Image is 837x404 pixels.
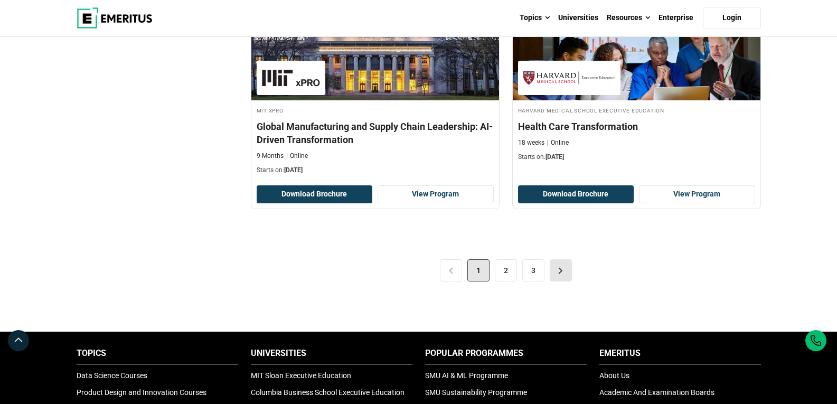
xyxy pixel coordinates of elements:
[77,371,147,380] a: Data Science Courses
[518,185,634,203] button: Download Brochure
[425,388,527,397] a: SMU Sustainability Programme
[467,259,490,281] span: 1
[257,120,494,146] h4: Global Manufacturing and Supply Chain Leadership: AI-Driven Transformation
[251,388,405,397] a: Columbia Business School Executive Education
[599,388,714,397] a: Academic And Examination Boards
[523,66,615,90] img: Harvard Medical School Executive Education
[518,138,544,147] p: 18 weeks
[522,259,544,281] a: 3
[257,152,284,161] p: 9 Months
[257,166,494,175] p: Starts on:
[547,138,569,147] p: Online
[257,185,373,203] button: Download Brochure
[639,185,755,203] a: View Program
[518,106,755,115] h4: Harvard Medical School Executive Education
[77,388,206,397] a: Product Design and Innovation Courses
[495,259,517,281] a: 2
[425,371,508,380] a: SMU AI & ML Programme
[286,152,308,161] p: Online
[599,371,629,380] a: About Us
[518,120,755,133] h4: Health Care Transformation
[378,185,494,203] a: View Program
[284,166,303,174] span: [DATE]
[550,259,572,281] a: >
[546,153,564,161] span: [DATE]
[262,66,320,90] img: MIT xPRO
[257,106,494,115] h4: MIT xPRO
[703,7,761,29] a: Login
[518,153,755,162] p: Starts on:
[251,371,351,380] a: MIT Sloan Executive Education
